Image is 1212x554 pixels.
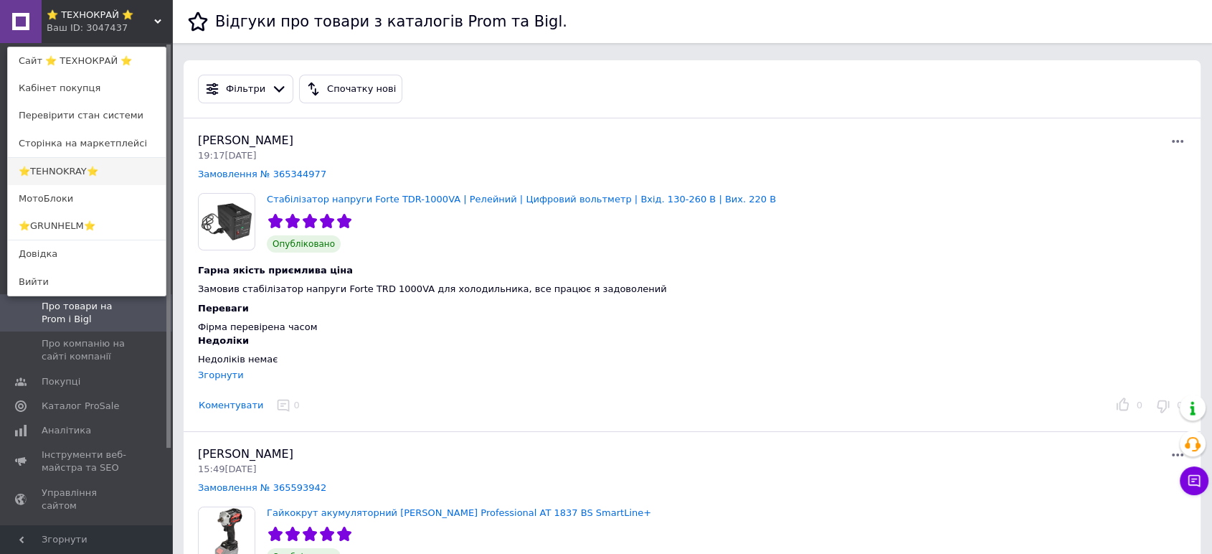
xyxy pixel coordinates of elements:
a: Вийти [8,268,166,296]
button: Спочатку нові [299,75,402,103]
span: Гарна якість приємлива ціна [198,265,353,276]
span: Замовив стабілізатор напруги Forte TRD 1000VA для холодильника, все працює я задоволений [198,283,667,294]
a: ⭐TEHNOKRAY⭐ [8,158,166,185]
div: Фірма перевірена часом [198,321,849,334]
button: Чат з покупцем [1180,466,1208,495]
a: Замовлення № 365344977 [198,169,326,179]
span: 19:17[DATE] [198,150,256,161]
span: Гаманець компанії [42,524,133,550]
a: Стабілізатор напруги Forte TDR-1000VA | Релейний | Цифровий вольтметр | Вхід. 130-260 В | Вих. 220 В [267,194,776,205]
span: Недоліки [198,335,249,346]
button: Фільтри [198,75,293,103]
div: Недоліків немає [198,353,849,366]
span: [PERSON_NAME] [198,133,293,147]
img: Стабілізатор напруги Forte TDR-1000VA | Релейний | Цифровий вольтметр | Вхід. 130-260 В | Вих. 220 В [199,194,255,250]
span: Інструменти веб-майстра та SEO [42,449,133,474]
div: Ваш ID: 3047437 [47,22,107,34]
span: [PERSON_NAME] [198,447,293,461]
span: Про компанію на сайті компанії [42,337,133,363]
a: Сайт ⭐ ТЕХНОКРАЙ ⭐ [8,47,166,75]
button: Коментувати [198,398,264,413]
span: Про товари на Prom і Bigl [42,300,133,326]
span: 15:49[DATE] [198,464,256,474]
a: ⭐GRUNHELM⭐ [8,212,166,240]
span: Покупці [42,375,80,388]
div: Спочатку нові [324,82,399,97]
a: Довідка [8,240,166,268]
span: Переваги [198,303,249,314]
a: Кабінет покупця [8,75,166,102]
span: Опубліковано [267,235,341,253]
a: Замовлення № 365593942 [198,482,326,493]
a: Перевірити стан системи [8,102,166,129]
div: Фільтри [223,82,268,97]
span: Каталог ProSale [42,400,119,413]
a: Сторінка на маркетплейсі [8,130,166,157]
h1: Відгуки про товари з каталогів Prom та Bigl. [215,13,567,30]
div: Згорнути [198,370,244,380]
a: Гайкокрут акумуляторний [PERSON_NAME] Professional AT 1837 BS SmartLine+ [267,507,651,518]
span: Аналітика [42,424,91,437]
a: МотоБлоки [8,185,166,212]
span: ⭐ ТЕХНОКРАЙ ⭐ [47,9,154,22]
span: Управління сайтом [42,487,133,512]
